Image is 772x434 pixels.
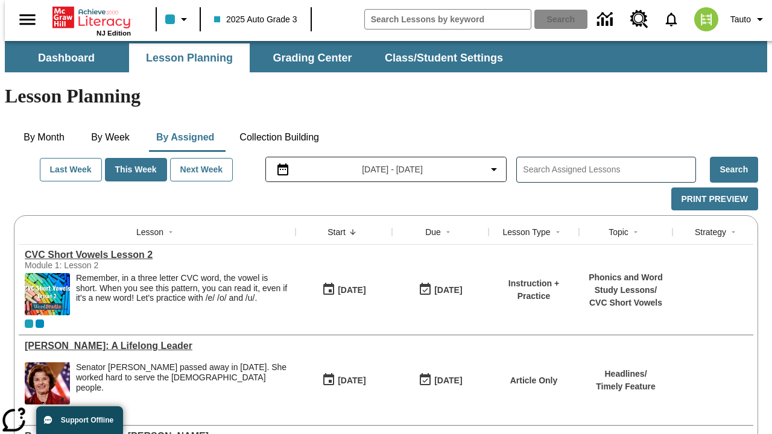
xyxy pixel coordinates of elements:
[25,273,70,315] img: CVC Short Vowels Lesson 2.
[163,225,178,239] button: Sort
[414,369,466,392] button: 10/15/25: Last day the lesson can be accessed
[362,163,423,176] span: [DATE] - [DATE]
[585,271,666,297] p: Phonics and Word Study Lessons /
[170,158,233,181] button: Next Week
[14,123,74,152] button: By Month
[338,283,365,298] div: [DATE]
[25,362,70,404] img: Senator Dianne Feinstein of California smiles with the U.S. flag behind her.
[726,225,741,239] button: Sort
[434,373,462,388] div: [DATE]
[6,43,127,72] button: Dashboard
[25,250,289,260] a: CVC Short Vowels Lesson 2, Lessons
[76,362,289,404] div: Senator Dianne Feinstein passed away in September 2023. She worked hard to serve the American peo...
[523,161,695,178] input: Search Assigned Lessons
[25,250,289,260] div: CVC Short Vowels Lesson 2
[585,297,666,309] p: CVC Short Vowels
[40,158,102,181] button: Last Week
[5,41,767,72] div: SubNavbar
[146,51,233,65] span: Lesson Planning
[375,43,513,72] button: Class/Student Settings
[710,157,758,183] button: Search
[628,225,643,239] button: Sort
[495,277,573,303] p: Instruction + Practice
[441,225,455,239] button: Sort
[656,4,687,35] a: Notifications
[318,369,370,392] button: 10/15/25: First time the lesson was available
[61,416,113,424] span: Support Offline
[96,30,131,37] span: NJ Edition
[687,4,726,35] button: Select a new avatar
[671,187,758,211] button: Print Preview
[80,123,141,152] button: By Week
[623,3,656,36] a: Resource Center, Will open in new tab
[5,43,514,72] div: SubNavbar
[726,8,772,30] button: Profile/Settings
[25,319,33,328] div: Current Class
[425,226,441,238] div: Due
[10,2,45,37] button: Open side menu
[271,162,502,177] button: Select the date range menu item
[730,13,751,26] span: Tauto
[76,362,289,392] div: Senator [PERSON_NAME] passed away in [DATE]. She worked hard to serve the [DEMOGRAPHIC_DATA] people.
[510,374,558,387] p: Article Only
[36,319,44,328] div: OL 2025 Auto Grade 4
[487,162,501,177] svg: Collapse Date Range Filter
[230,123,329,152] button: Collection Building
[695,226,726,238] div: Strategy
[273,51,352,65] span: Grading Center
[52,5,131,30] a: Home
[318,278,370,301] button: 10/15/25: First time the lesson was available
[136,226,163,238] div: Lesson
[694,7,718,31] img: avatar image
[502,226,550,238] div: Lesson Type
[25,260,206,270] div: Module 1: Lesson 2
[76,273,289,315] div: Remember, in a three letter CVC word, the vowel is short. When you see this pattern, you can read...
[338,373,365,388] div: [DATE]
[609,226,628,238] div: Topic
[38,51,95,65] span: Dashboard
[52,4,131,37] div: Home
[76,273,289,303] p: Remember, in a three letter CVC word, the vowel is short. When you see this pattern, you can read...
[365,10,531,29] input: search field
[25,341,289,351] div: Dianne Feinstein: A Lifelong Leader
[25,341,289,351] a: Dianne Feinstein: A Lifelong Leader, Lessons
[160,8,196,30] button: Class color is light blue. Change class color
[129,43,250,72] button: Lesson Planning
[5,85,767,107] h1: Lesson Planning
[596,380,656,393] p: Timely Feature
[147,123,224,152] button: By Assigned
[590,3,623,36] a: Data Center
[214,13,297,26] span: 2025 Auto Grade 3
[434,283,462,298] div: [DATE]
[105,158,167,181] button: This Week
[327,226,346,238] div: Start
[346,225,360,239] button: Sort
[596,368,656,380] p: Headlines /
[414,278,466,301] button: 10/15/25: Last day the lesson can be accessed
[36,406,123,434] button: Support Offline
[551,225,565,239] button: Sort
[252,43,373,72] button: Grading Center
[385,51,503,65] span: Class/Student Settings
